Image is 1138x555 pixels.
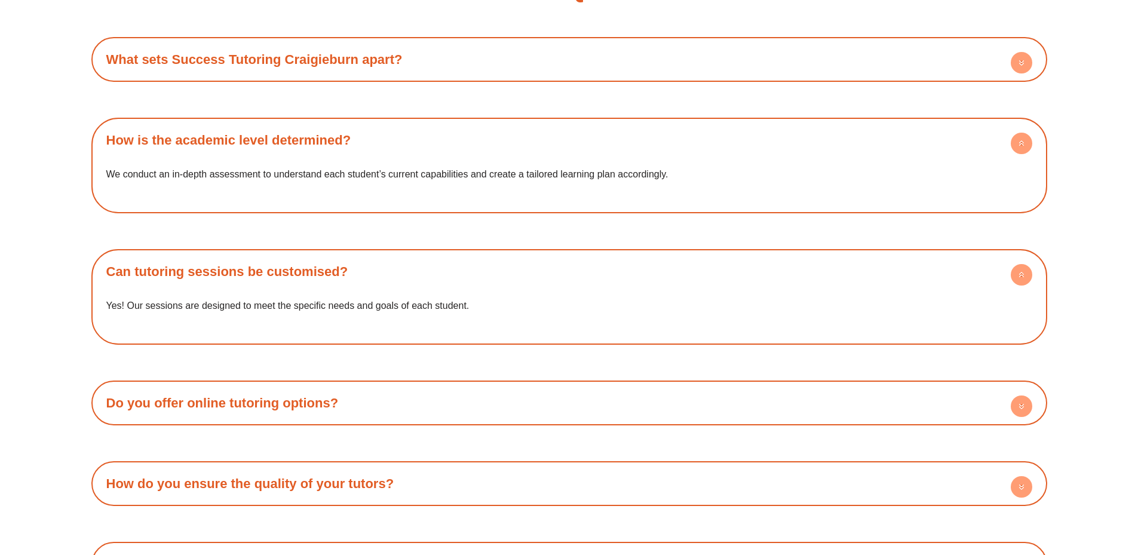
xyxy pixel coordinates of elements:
div: What sets Success Tutoring Craigieburn apart? [97,43,1041,76]
a: How do you ensure the quality of your tutors? [106,476,394,491]
div: How do you ensure the quality of your tutors? [97,467,1041,500]
span: Yes! Our sessions are designed to meet the specific needs and goals of each student. [106,301,470,311]
span: We conduct an in-depth assessment to understand each student’s current capabilities and create a ... [106,169,668,179]
a: How is the academic level determined? [106,133,351,148]
a: What sets Success Tutoring Craigieburn apart? [106,52,403,67]
div: Do you offer online tutoring options? [97,387,1041,419]
div: Can tutoring sessions be customised? [97,255,1041,288]
div: Can tutoring sessions be customised? [97,288,1041,339]
a: Can tutoring sessions be customised? [106,264,348,279]
div: How is the academic level determined? [97,124,1041,157]
div: How is the academic level determined? [97,157,1041,207]
iframe: Chat Widget [1078,498,1138,555]
a: Do you offer online tutoring options? [106,395,339,410]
